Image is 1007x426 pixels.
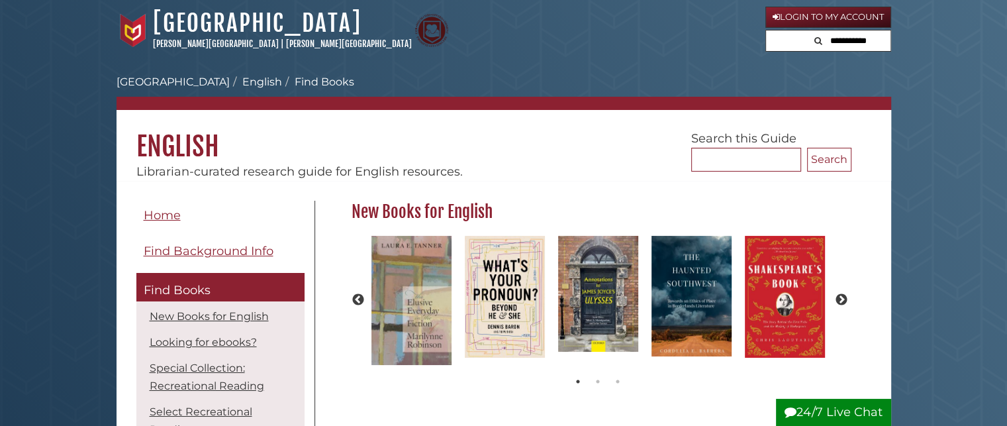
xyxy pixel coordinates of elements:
img: What's Your Pronoun? Beyond He and She [458,229,551,364]
h2: New Books for English [345,201,851,223]
span: Find Books [144,283,211,297]
a: [PERSON_NAME][GEOGRAPHIC_DATA] [286,38,412,49]
a: Login to My Account [765,7,891,28]
img: Annotations to James Joyce's Ulysses [551,229,645,358]
i: Search [814,36,822,45]
h1: English [117,110,891,163]
a: Find Background Info [136,237,305,266]
button: Next [835,293,848,307]
img: Calvin University [117,14,150,47]
span: Librarian-curated research guide for English resources. [136,164,463,179]
a: [GEOGRAPHIC_DATA] [153,9,361,38]
button: Previous [352,293,365,307]
a: Find Books [136,273,305,302]
a: [GEOGRAPHIC_DATA] [117,76,230,88]
a: New Books for English [150,310,269,323]
a: Looking for ebooks? [150,336,257,348]
button: Search [810,30,826,48]
button: 2 of 2 [591,375,604,388]
button: 3 of 2 [611,375,624,388]
a: Home [136,201,305,231]
a: [PERSON_NAME][GEOGRAPHIC_DATA] [153,38,279,49]
img: The Elusive Everyday in the Fiction of Marilynne Robinson [365,229,458,372]
nav: breadcrumb [117,74,891,110]
a: Special Collection: Recreational Reading [150,362,264,392]
span: Home [144,208,181,223]
span: | [281,38,284,49]
button: 24/7 Live Chat [776,399,891,426]
button: 1 of 2 [571,375,585,388]
span: Find Background Info [144,244,273,258]
img: Calvin Theological Seminary [415,14,448,47]
a: English [242,76,282,88]
li: Find Books [282,74,354,90]
button: Search [807,148,851,172]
